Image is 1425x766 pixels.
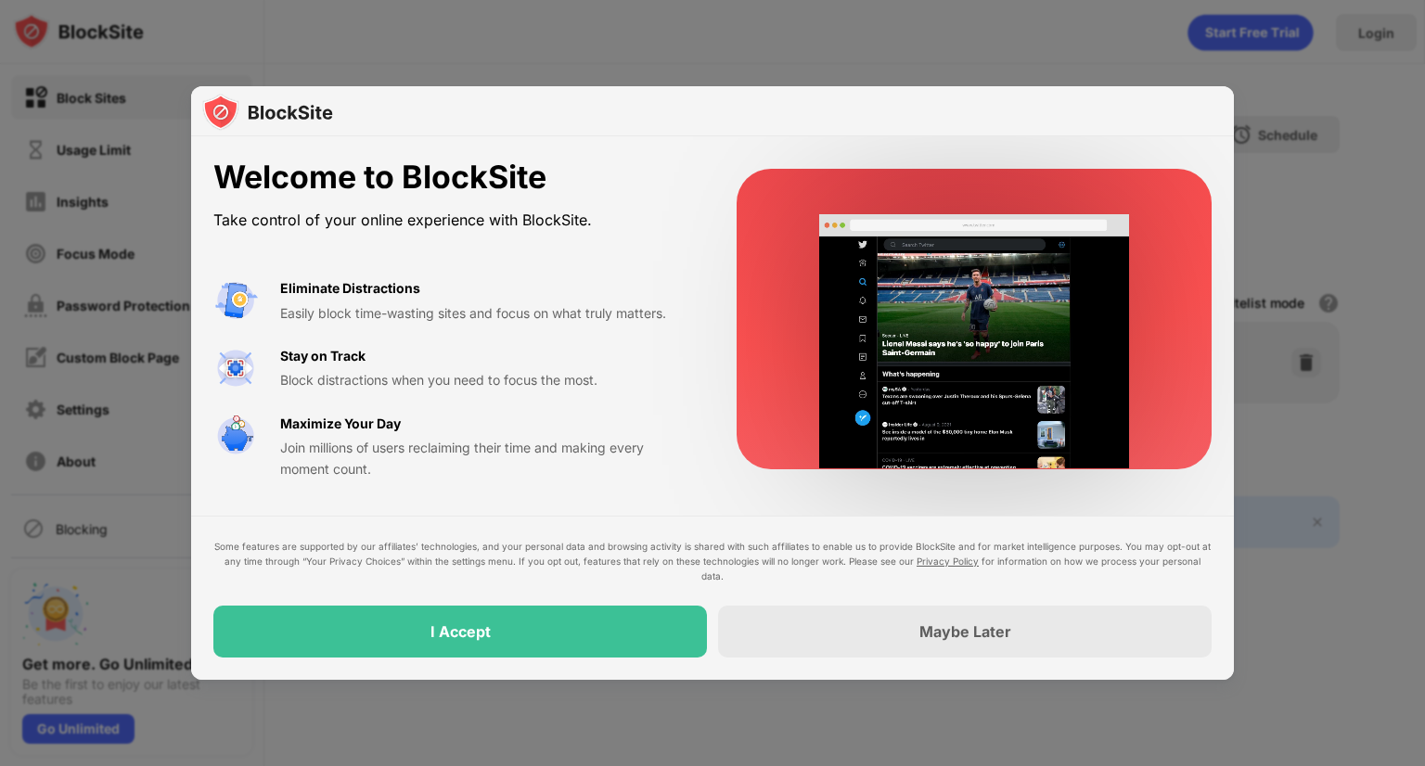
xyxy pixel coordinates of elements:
[202,94,333,131] img: logo-blocksite.svg
[213,539,1212,583] div: Some features are supported by our affiliates’ technologies, and your personal data and browsing ...
[280,414,401,434] div: Maximize Your Day
[213,414,258,458] img: value-safe-time.svg
[213,278,258,323] img: value-avoid-distractions.svg
[917,555,979,567] a: Privacy Policy
[213,207,692,234] div: Take control of your online experience with BlockSite.
[280,438,692,479] div: Join millions of users reclaiming their time and making every moment count.
[430,622,491,641] div: I Accept
[213,159,692,197] div: Welcome to BlockSite
[280,303,692,324] div: Easily block time-wasting sites and focus on what truly matters.
[213,346,258,390] img: value-focus.svg
[280,346,366,366] div: Stay on Track
[280,278,420,299] div: Eliminate Distractions
[280,370,692,390] div: Block distractions when you need to focus the most.
[919,622,1011,641] div: Maybe Later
